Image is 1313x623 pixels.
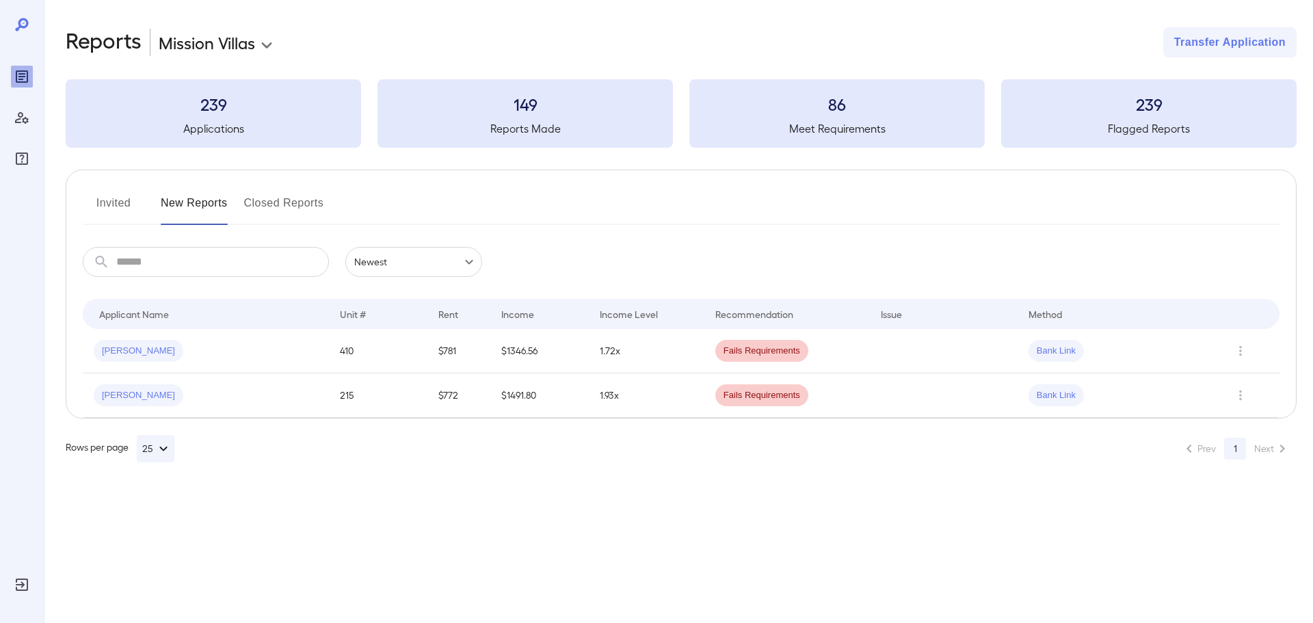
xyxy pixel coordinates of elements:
button: Row Actions [1230,340,1251,362]
h5: Meet Requirements [689,120,985,137]
td: 1.93x [589,373,704,418]
h5: Reports Made [377,120,673,137]
nav: pagination navigation [1175,438,1297,460]
span: Fails Requirements [715,389,808,402]
summary: 239Applications149Reports Made86Meet Requirements239Flagged Reports [66,79,1297,148]
button: Closed Reports [244,192,324,225]
button: Transfer Application [1163,27,1297,57]
span: Fails Requirements [715,345,808,358]
div: Rows per page [66,435,174,462]
button: New Reports [161,192,228,225]
button: page 1 [1224,438,1246,460]
td: 215 [329,373,427,418]
div: Income Level [600,306,658,322]
p: Mission Villas [159,31,255,53]
td: $781 [427,329,490,373]
button: 25 [137,435,174,462]
span: [PERSON_NAME] [94,345,183,358]
span: Bank Link [1029,345,1084,358]
div: FAQ [11,148,33,170]
div: Log Out [11,574,33,596]
div: Newest [345,247,482,277]
div: Issue [881,306,903,322]
td: $1491.80 [490,373,589,418]
td: 410 [329,329,427,373]
button: Invited [83,192,144,225]
div: Reports [11,66,33,88]
h3: 149 [377,93,673,115]
h3: 86 [689,93,985,115]
div: Income [501,306,534,322]
div: Recommendation [715,306,793,322]
div: Rent [438,306,460,322]
div: Method [1029,306,1062,322]
div: Applicant Name [99,306,169,322]
h3: 239 [66,93,361,115]
h2: Reports [66,27,142,57]
h5: Applications [66,120,361,137]
h5: Flagged Reports [1001,120,1297,137]
td: $772 [427,373,490,418]
div: Unit # [340,306,366,322]
span: Bank Link [1029,389,1084,402]
div: Manage Users [11,107,33,129]
h3: 239 [1001,93,1297,115]
span: [PERSON_NAME] [94,389,183,402]
td: 1.72x [589,329,704,373]
button: Row Actions [1230,384,1251,406]
td: $1346.56 [490,329,589,373]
